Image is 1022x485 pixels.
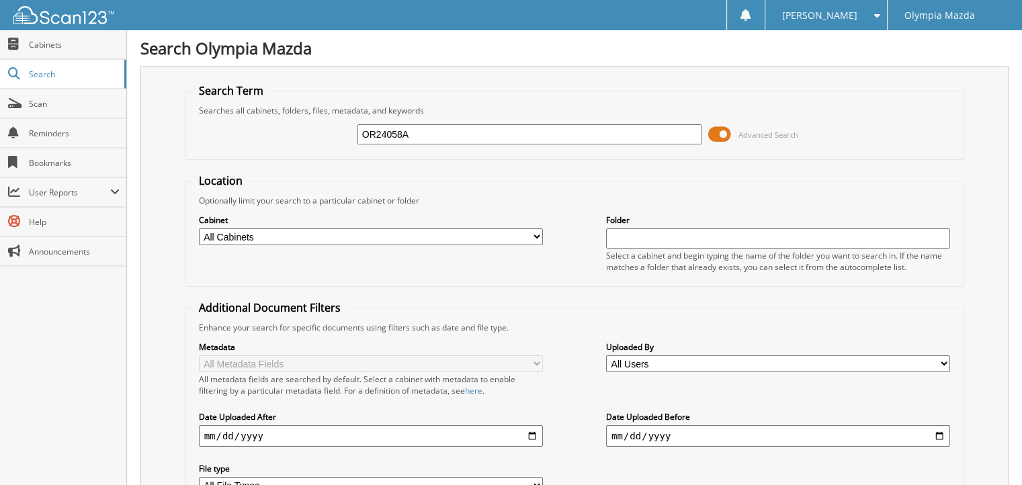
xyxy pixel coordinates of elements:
[199,425,543,447] input: start
[29,69,118,80] span: Search
[199,373,543,396] div: All metadata fields are searched by default. Select a cabinet with metadata to enable filtering b...
[192,300,347,315] legend: Additional Document Filters
[29,128,120,139] span: Reminders
[192,195,957,206] div: Optionally limit your search to a particular cabinet or folder
[192,83,270,98] legend: Search Term
[29,157,120,169] span: Bookmarks
[140,37,1009,59] h1: Search Olympia Mazda
[606,250,950,273] div: Select a cabinet and begin typing the name of the folder you want to search in. If the name match...
[199,341,543,353] label: Metadata
[199,463,543,474] label: File type
[29,246,120,257] span: Announcements
[955,421,1022,485] iframe: Chat Widget
[606,411,950,423] label: Date Uploaded Before
[199,214,543,226] label: Cabinet
[782,11,857,19] span: [PERSON_NAME]
[13,6,114,24] img: scan123-logo-white.svg
[738,130,798,140] span: Advanced Search
[904,11,975,19] span: Olympia Mazda
[192,105,957,116] div: Searches all cabinets, folders, files, metadata, and keywords
[606,341,950,353] label: Uploaded By
[606,425,950,447] input: end
[606,214,950,226] label: Folder
[465,385,482,396] a: here
[29,39,120,50] span: Cabinets
[29,187,110,198] span: User Reports
[29,216,120,228] span: Help
[199,411,543,423] label: Date Uploaded After
[192,322,957,333] div: Enhance your search for specific documents using filters such as date and file type.
[192,173,249,188] legend: Location
[29,98,120,109] span: Scan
